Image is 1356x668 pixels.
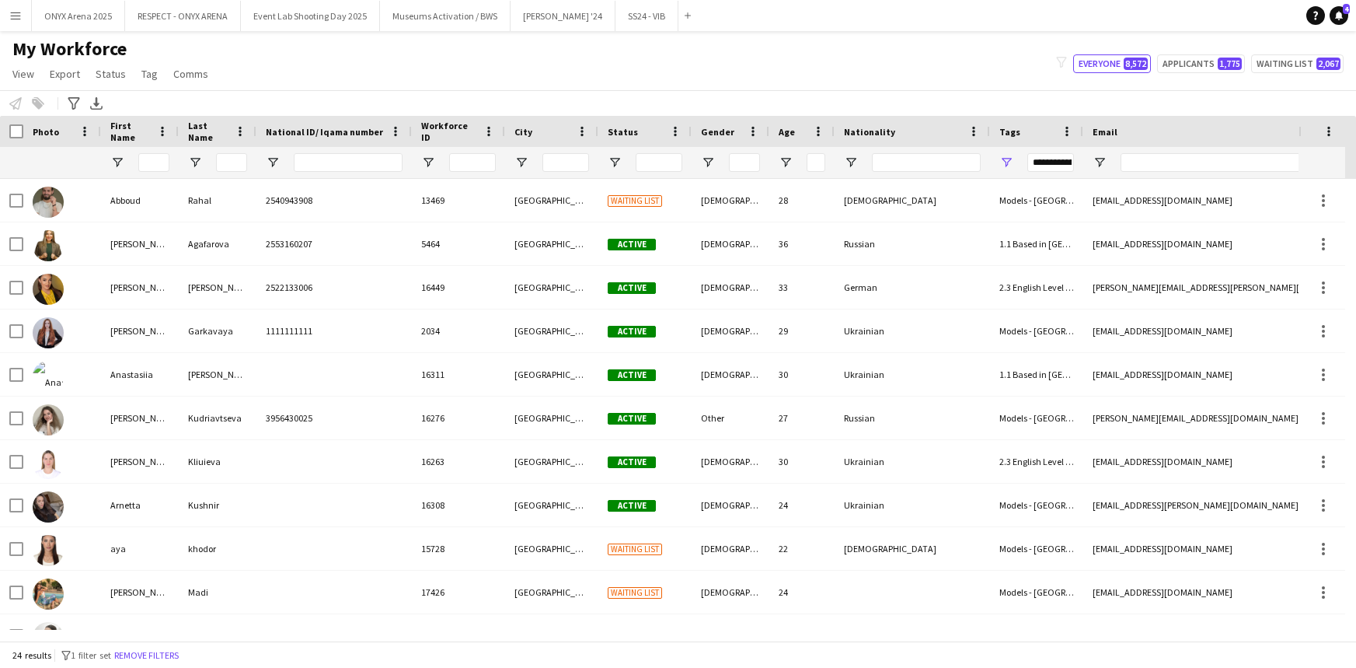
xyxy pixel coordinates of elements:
[990,266,1083,309] div: 2.3 English Level = 3/3 Excellent , Models - [GEOGRAPHIC_DATA] Based, Photo Shoot, Saudi Event Sh...
[608,282,656,294] span: Active
[769,571,835,614] div: 24
[89,64,132,84] a: Status
[769,310,835,352] div: 29
[692,222,769,265] div: [DEMOGRAPHIC_DATA]
[179,484,256,526] div: Kushnir
[33,535,64,566] img: aya khodor
[769,353,835,396] div: 30
[266,325,312,337] span: 1111111111
[835,179,990,222] div: [DEMOGRAPHIC_DATA]
[990,527,1083,570] div: Models - [GEOGRAPHIC_DATA] Based, Photo Shoot, Saudi Event Show 2025
[12,37,127,61] span: My Workforce
[179,353,256,396] div: [PERSON_NAME]
[179,397,256,439] div: Kudriavtseva
[96,67,126,81] span: Status
[505,222,598,265] div: [GEOGRAPHIC_DATA]
[266,156,280,170] button: Open Filter Menu
[990,614,1083,657] div: 1.1 Based in [GEOGRAPHIC_DATA], 2.3 English Level = 3/3 Excellent , Models - Riyadh Based, Presen...
[33,230,64,261] img: Aleksandra Agafarova
[769,397,835,439] div: 27
[188,156,202,170] button: Open Filter Menu
[33,491,64,523] img: Arnetta Kushnir
[769,266,835,309] div: 33
[101,222,179,265] div: [PERSON_NAME]
[412,179,505,222] div: 13469
[835,222,990,265] div: Russian
[608,195,662,207] span: Waiting list
[990,571,1083,614] div: Models - [GEOGRAPHIC_DATA] Based, Photo Shoot, Saudi Event Show 2025
[179,179,256,222] div: Rahal
[412,484,505,526] div: 16308
[412,571,505,614] div: 17426
[608,156,622,170] button: Open Filter Menu
[101,397,179,439] div: [PERSON_NAME]
[33,317,64,348] img: Anastasia Garkavaya
[110,120,151,143] span: First Name
[692,179,769,222] div: [DEMOGRAPHIC_DATA]
[12,67,34,81] span: View
[101,310,179,352] div: [PERSON_NAME]
[101,440,179,483] div: [PERSON_NAME]
[449,153,496,172] input: Workforce ID Filter Input
[835,440,990,483] div: Ukrainian
[87,94,106,113] app-action-btn: Export XLSX
[241,1,380,31] button: Event Lab Shooting Day 2025
[769,222,835,265] div: 36
[692,440,769,483] div: [DEMOGRAPHIC_DATA]
[608,587,662,599] span: Waiting list
[692,353,769,396] div: [DEMOGRAPHIC_DATA]
[608,239,656,250] span: Active
[412,397,505,439] div: 16276
[990,310,1083,352] div: Models - [GEOGRAPHIC_DATA] Based, Saudi Event Show 2025
[138,153,169,172] input: First Name Filter Input
[167,64,214,84] a: Comms
[412,527,505,570] div: 15728
[835,310,990,352] div: Ukrainian
[266,126,383,138] span: National ID/ Iqama number
[421,156,435,170] button: Open Filter Menu
[33,126,59,138] span: Photo
[188,120,228,143] span: Last Name
[779,156,793,170] button: Open Filter Menu
[769,440,835,483] div: 30
[1218,58,1242,70] span: 1,775
[33,448,64,479] img: Anna Kliuieva
[179,440,256,483] div: Kliuieva
[769,484,835,526] div: 24
[1157,54,1245,73] button: Applicants1,775
[1343,4,1350,14] span: 4
[608,544,662,555] span: Waiting list
[608,369,656,381] span: Active
[412,614,505,657] div: 7085
[514,156,528,170] button: Open Filter Menu
[380,1,511,31] button: Museums Activation / BWS
[179,571,256,614] div: Madi
[505,397,598,439] div: [GEOGRAPHIC_DATA]
[807,153,825,172] input: Age Filter Input
[636,153,682,172] input: Status Filter Input
[71,649,111,661] span: 1 filter set
[412,353,505,396] div: 16311
[505,440,598,483] div: [GEOGRAPHIC_DATA]
[872,153,981,172] input: Nationality Filter Input
[511,1,615,31] button: [PERSON_NAME] '24
[179,222,256,265] div: Agafarova
[33,187,64,218] img: Abboud Rahal
[125,1,241,31] button: RESPECT - ONYX ARENA
[608,413,656,425] span: Active
[64,94,83,113] app-action-btn: Advanced filters
[179,266,256,309] div: [PERSON_NAME]
[179,614,256,657] div: Sakallah
[692,571,769,614] div: [DEMOGRAPHIC_DATA]
[608,326,656,337] span: Active
[505,571,598,614] div: [GEOGRAPHIC_DATA]
[33,579,64,610] img: Carla Madi
[835,397,990,439] div: Russian
[729,153,760,172] input: Gender Filter Input
[294,153,403,172] input: National ID/ Iqama number Filter Input
[692,614,769,657] div: [DEMOGRAPHIC_DATA]
[101,179,179,222] div: Abboud
[101,571,179,614] div: [PERSON_NAME]
[50,67,80,81] span: Export
[412,310,505,352] div: 2034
